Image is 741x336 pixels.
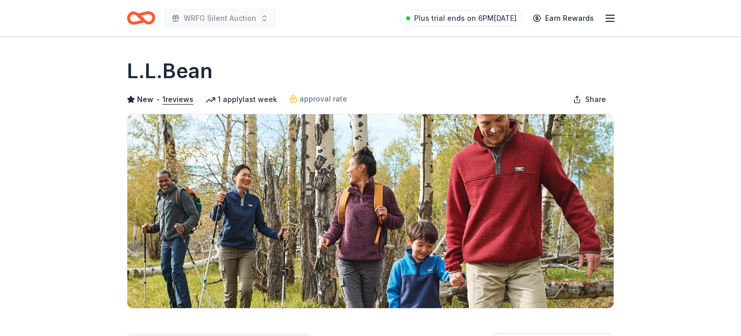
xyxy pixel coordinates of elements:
[162,93,193,106] button: 1reviews
[414,12,517,24] span: Plus trial ends on 6PM[DATE]
[565,89,614,110] button: Share
[127,6,155,30] a: Home
[585,93,606,106] span: Share
[299,93,347,105] span: approval rate
[527,9,600,27] a: Earn Rewards
[137,93,153,106] span: New
[206,93,277,106] div: 1 apply last week
[184,12,256,24] span: WRFG Silent Auction
[156,95,160,104] span: •
[400,10,523,26] a: Plus trial ends on 6PM[DATE]
[127,114,614,308] img: Image for L.L.Bean
[127,57,213,85] h1: L.L.Bean
[289,93,347,105] a: approval rate
[163,8,277,28] button: WRFG Silent Auction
